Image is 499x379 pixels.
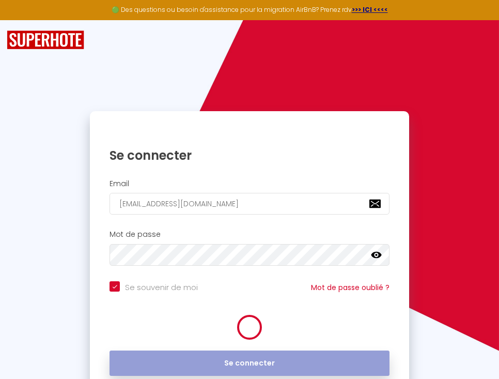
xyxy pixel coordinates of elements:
[352,5,388,14] a: >>> ICI <<<<
[110,147,389,163] h1: Se connecter
[110,351,389,376] button: Se connecter
[7,31,84,50] img: SuperHote logo
[110,230,389,239] h2: Mot de passe
[110,193,389,215] input: Ton Email
[110,179,389,188] h2: Email
[311,282,389,293] a: Mot de passe oublié ?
